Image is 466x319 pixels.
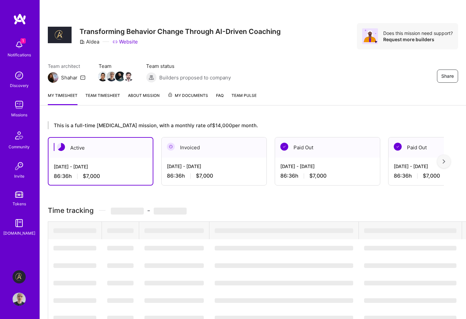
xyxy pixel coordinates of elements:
[53,246,96,250] span: ‌
[48,63,85,70] span: Team architect
[107,72,116,81] img: Team Member Avatar
[167,143,175,151] img: Invoiced
[79,27,281,36] h3: Transforming Behavior Change Through AI-Driven Coaching
[48,27,72,43] img: Company Logo
[107,281,134,285] span: ‌
[79,38,99,45] div: Aldea
[168,92,208,99] span: My Documents
[144,298,204,303] span: ‌
[13,159,26,173] img: Invite
[48,138,153,158] div: Active
[9,143,30,150] div: Community
[364,228,456,233] span: ‌
[115,72,125,81] img: Team Member Avatar
[57,143,65,151] img: Active
[53,263,96,268] span: ‌
[48,92,78,105] a: My timesheet
[54,163,147,170] div: [DATE] - [DATE]
[364,298,456,303] span: ‌
[111,208,144,215] span: ‌
[83,173,100,180] span: $7,000
[280,172,375,179] div: 86:36 h
[232,93,257,98] span: Team Pulse
[437,70,458,83] button: Share
[144,228,204,233] span: ‌
[124,71,133,82] a: Team Member Avatar
[280,163,375,170] div: [DATE] - [DATE]
[54,173,147,180] div: 86:36 h
[61,74,78,81] div: Shahar
[48,72,58,83] img: Team Architect
[162,137,266,158] div: Invoiced
[215,263,353,268] span: ‌
[48,121,444,129] div: This is a full-time [MEDICAL_DATA] mission, with a monthly rate of $14,000 per month.
[215,298,353,303] span: ‌
[85,92,120,105] a: Team timesheet
[99,63,133,70] span: Team
[364,281,456,285] span: ‌
[215,281,353,285] span: ‌
[13,200,26,207] div: Tokens
[364,263,456,268] span: ‌
[98,72,108,81] img: Team Member Avatar
[128,92,160,105] a: About Mission
[167,163,261,170] div: [DATE] - [DATE]
[112,38,138,45] a: Website
[48,206,458,215] h3: Time tracking
[423,172,440,179] span: $7,000
[107,298,134,303] span: ‌
[13,98,26,111] img: teamwork
[362,28,378,44] img: Avatar
[11,128,27,143] img: Community
[159,74,231,81] span: Builders proposed to company
[280,143,288,151] img: Paid Out
[443,159,445,164] img: right
[11,111,27,118] div: Missions
[167,172,261,179] div: 86:36 h
[79,39,85,44] i: icon CompanyGray
[13,293,26,306] img: User Avatar
[13,217,26,230] img: guide book
[99,71,107,82] a: Team Member Avatar
[309,172,326,179] span: $7,000
[107,263,134,268] span: ‌
[168,92,208,105] a: My Documents
[111,206,187,215] span: -
[364,246,456,250] span: ‌
[15,191,23,198] img: tokens
[215,246,353,250] span: ‌
[124,72,134,81] img: Team Member Avatar
[53,298,96,303] span: ‌
[441,73,454,79] span: Share
[144,263,204,268] span: ‌
[107,228,134,233] span: ‌
[14,173,24,180] div: Invite
[144,246,204,250] span: ‌
[107,71,116,82] a: Team Member Avatar
[394,143,402,151] img: Paid Out
[196,172,213,179] span: $7,000
[20,38,26,43] span: 1
[3,230,35,237] div: [DOMAIN_NAME]
[8,51,31,58] div: Notifications
[383,30,453,36] div: Does this mission need support?
[53,228,96,233] span: ‌
[232,92,257,105] a: Team Pulse
[107,246,134,250] span: ‌
[146,72,157,83] img: Builders proposed to company
[154,208,187,215] span: ‌
[53,281,96,285] span: ‌
[116,71,124,82] a: Team Member Avatar
[383,36,453,43] div: Request more builders
[13,38,26,51] img: bell
[275,137,380,158] div: Paid Out
[80,75,85,80] i: icon Mail
[146,63,231,70] span: Team status
[216,92,224,105] a: FAQ
[13,270,26,283] img: Aldea: Transforming Behavior Change Through AI-Driven Coaching
[10,82,29,89] div: Discovery
[13,69,26,82] img: discovery
[11,270,27,283] a: Aldea: Transforming Behavior Change Through AI-Driven Coaching
[144,281,204,285] span: ‌
[13,13,26,25] img: logo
